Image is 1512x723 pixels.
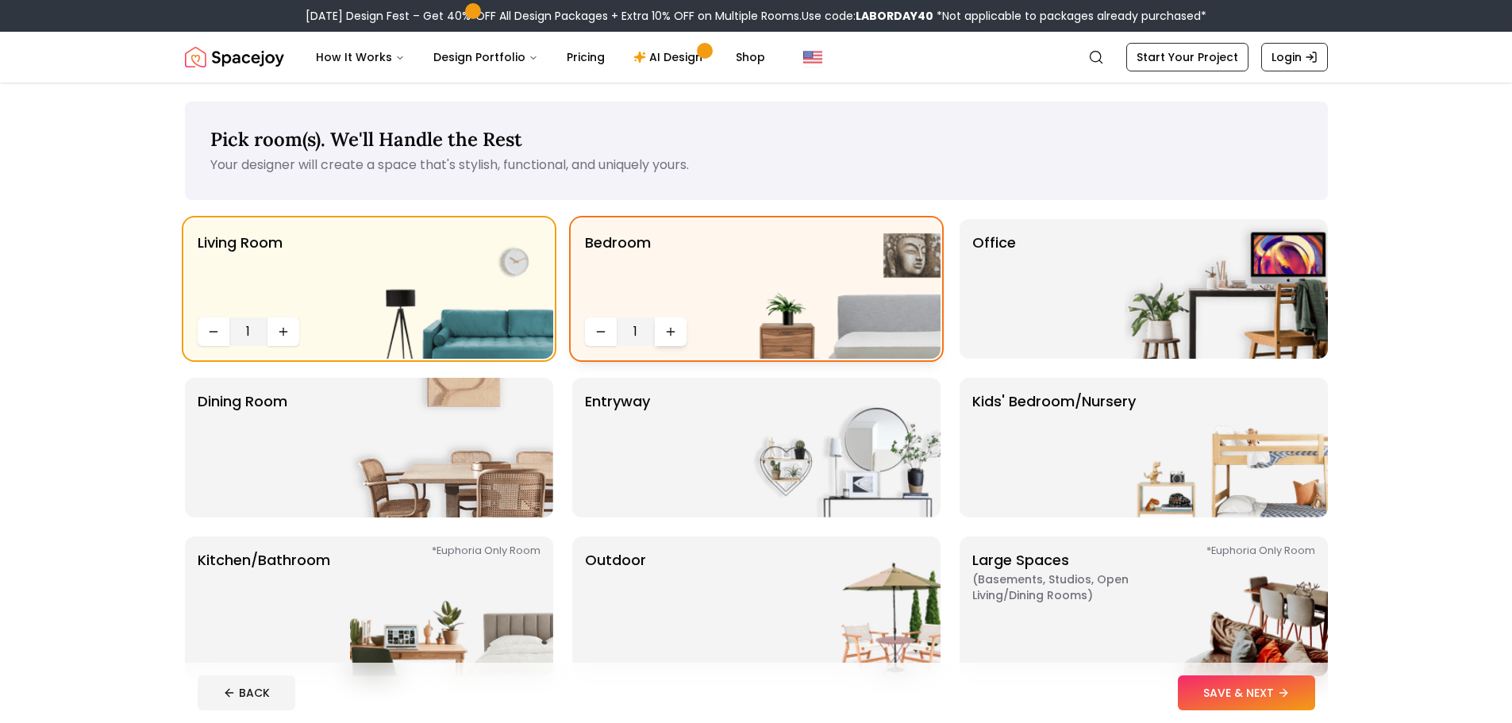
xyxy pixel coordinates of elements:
img: Living Room [350,219,553,359]
nav: Global [185,32,1328,83]
span: 1 [236,322,261,341]
p: Bedroom [585,232,651,311]
a: Shop [723,41,778,73]
button: Increase quantity [655,317,687,346]
a: Pricing [554,41,617,73]
img: Spacejoy Logo [185,41,284,73]
img: Office [1125,219,1328,359]
button: BACK [198,675,295,710]
img: Outdoor [737,536,941,676]
p: Kids' Bedroom/Nursery [972,390,1136,505]
span: Use code: [802,8,933,24]
span: Pick room(s). We'll Handle the Rest [210,127,522,152]
p: Outdoor [585,549,646,663]
img: United States [803,48,822,67]
button: Design Portfolio [421,41,551,73]
img: entryway [737,378,941,517]
p: Your designer will create a space that's stylish, functional, and uniquely yours. [210,156,1302,175]
p: Kitchen/Bathroom [198,549,330,663]
span: *Not applicable to packages already purchased* [933,8,1206,24]
a: AI Design [621,41,720,73]
a: Login [1261,43,1328,71]
button: How It Works [303,41,417,73]
img: Large Spaces *Euphoria Only [1125,536,1328,676]
img: Dining Room [350,378,553,517]
p: Large Spaces [972,549,1171,663]
button: Increase quantity [267,317,299,346]
span: ( Basements, Studios, Open living/dining rooms ) [972,571,1171,603]
span: 1 [623,322,648,341]
div: [DATE] Design Fest – Get 40% OFF All Design Packages + Extra 10% OFF on Multiple Rooms. [306,8,1206,24]
button: Decrease quantity [198,317,229,346]
img: Kitchen/Bathroom *Euphoria Only [350,536,553,676]
b: LABORDAY40 [856,8,933,24]
p: Living Room [198,232,283,311]
a: Start Your Project [1126,43,1248,71]
p: Dining Room [198,390,287,505]
a: Spacejoy [185,41,284,73]
button: SAVE & NEXT [1178,675,1315,710]
button: Decrease quantity [585,317,617,346]
p: entryway [585,390,650,505]
nav: Main [303,41,778,73]
img: Bedroom [737,219,941,359]
p: Office [972,232,1016,346]
img: Kids' Bedroom/Nursery [1125,378,1328,517]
